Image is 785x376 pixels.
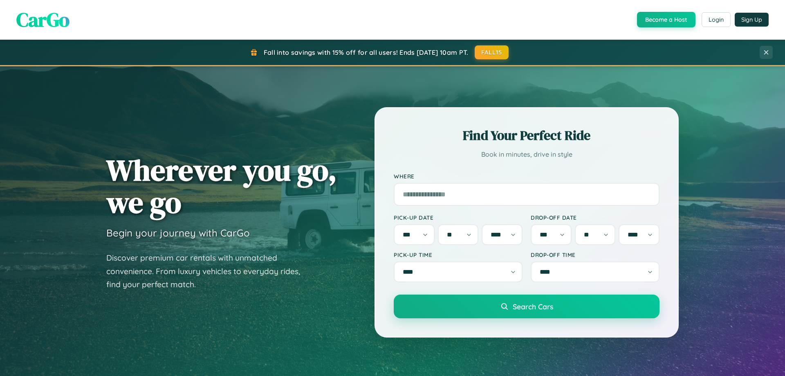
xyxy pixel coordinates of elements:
span: CarGo [16,6,70,33]
button: Search Cars [394,295,659,318]
h2: Find Your Perfect Ride [394,126,659,144]
p: Discover premium car rentals with unmatched convenience. From luxury vehicles to everyday rides, ... [106,251,311,291]
p: Book in minutes, drive in style [394,149,659,160]
span: Search Cars [513,302,553,311]
button: Sign Up [735,13,769,27]
button: Login [702,12,731,27]
label: Drop-off Time [531,251,659,258]
span: Fall into savings with 15% off for all users! Ends [DATE] 10am PT. [264,48,469,56]
label: Pick-up Time [394,251,523,258]
button: Become a Host [637,12,695,27]
button: FALL15 [475,45,509,59]
label: Drop-off Date [531,214,659,221]
h3: Begin your journey with CarGo [106,227,250,239]
label: Where [394,173,659,180]
h1: Wherever you go, we go [106,154,337,218]
label: Pick-up Date [394,214,523,221]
